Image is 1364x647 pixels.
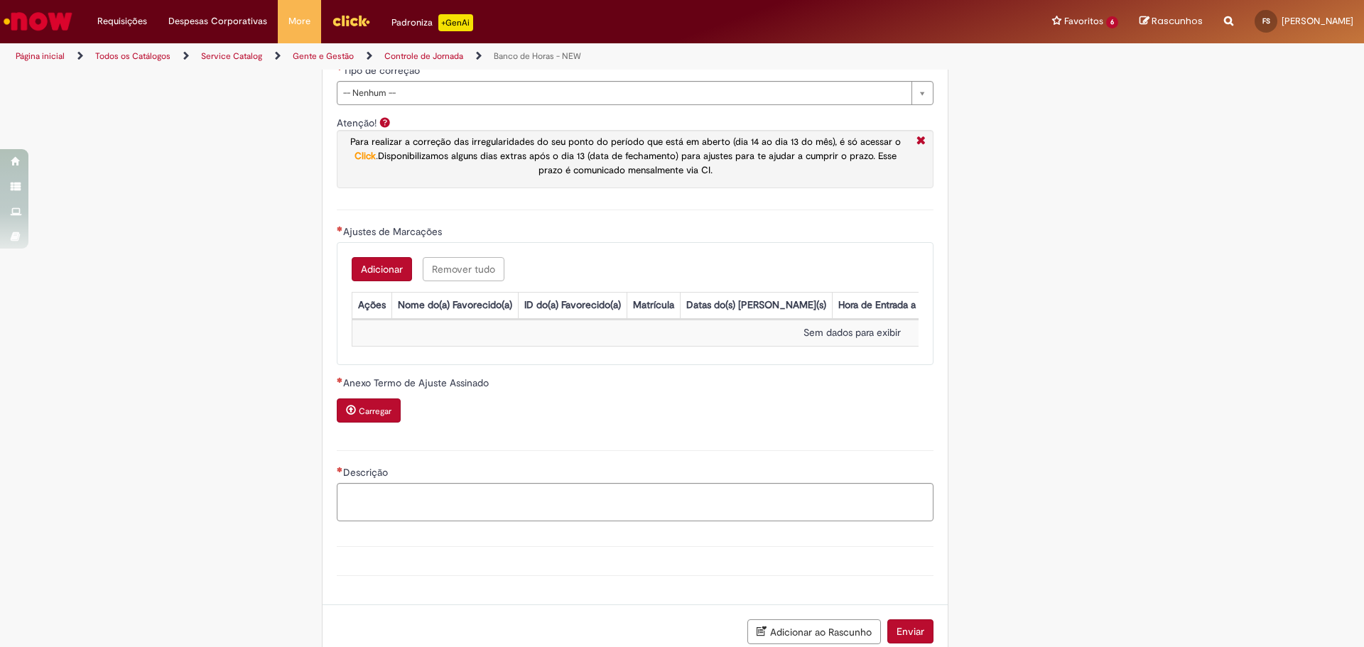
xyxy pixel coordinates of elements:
span: [PERSON_NAME] [1282,15,1353,27]
span: Necessários [337,226,343,232]
th: Hora de Entrada a ser ajustada no ponto [832,293,1020,319]
a: Gente e Gestão [293,50,354,62]
span: Ajuda para Atenção! [377,116,394,128]
button: Add a row for Ajustes de Marcações [352,257,412,281]
span: 6 [1106,16,1118,28]
span: Para realizar a correção das irregularidades do seu ponto do período que está em aberto (dia 14 a... [350,136,901,148]
button: Carregar anexo de Anexo Termo de Ajuste Assinado Required [337,398,401,423]
th: Nome do(a) Favorecido(a) [391,293,518,319]
span: Rascunhos [1152,14,1203,28]
button: Adicionar ao Rascunho [747,619,881,644]
th: Matrícula [627,293,680,319]
td: Sem dados para exibir [352,320,1353,347]
button: Enviar [887,619,933,643]
a: Banco de Horas - NEW [494,50,581,62]
th: Ações [352,293,391,319]
i: Fechar More information Por question_atencao_ajuste_ponto_aberto [913,134,929,149]
p: +GenAi [438,14,473,31]
span: . [350,136,901,176]
span: -- Nenhum -- [343,82,904,104]
img: click_logo_yellow_360x200.png [332,10,370,31]
small: Carregar [359,406,391,417]
th: Datas do(s) [PERSON_NAME](s) [680,293,832,319]
a: Controle de Jornada [384,50,463,62]
a: Página inicial [16,50,65,62]
img: ServiceNow [1,7,75,36]
span: Necessários [337,377,343,383]
span: More [288,14,310,28]
span: Disponibilizamos alguns dias extras após o dia 13 (data de fechamento) para ajustes para te ajuda... [378,150,897,176]
span: Tipo de correção [343,64,423,77]
label: Atenção! [337,116,377,129]
span: Descrição [343,466,391,479]
span: Requisições [97,14,147,28]
ul: Trilhas de página [11,43,899,70]
a: Rascunhos [1140,15,1203,28]
textarea: Descrição [337,483,933,521]
th: ID do(a) Favorecido(a) [518,293,627,319]
span: Anexo Termo de Ajuste Assinado [343,376,492,389]
span: Despesas Corporativas [168,14,267,28]
a: Service Catalog [201,50,262,62]
span: Necessários [337,467,343,472]
a: Click [354,150,376,162]
span: FS [1262,16,1270,26]
div: Padroniza [391,14,473,31]
span: Favoritos [1064,14,1103,28]
span: Ajustes de Marcações [343,225,445,238]
a: Todos os Catálogos [95,50,170,62]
